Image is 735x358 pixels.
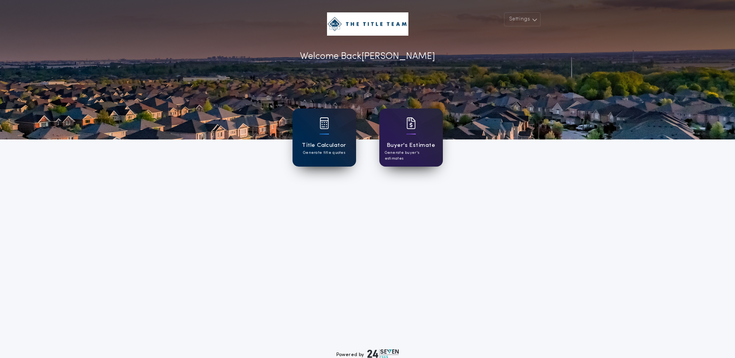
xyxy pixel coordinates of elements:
[379,108,443,167] a: card iconBuyer's EstimateGenerate buyer's estimates
[320,117,329,129] img: card icon
[387,141,435,150] h1: Buyer's Estimate
[300,50,435,64] p: Welcome Back [PERSON_NAME]
[406,117,416,129] img: card icon
[385,150,437,162] p: Generate buyer's estimates
[303,150,345,156] p: Generate title quotes
[327,12,408,36] img: account-logo
[293,108,356,167] a: card iconTitle CalculatorGenerate title quotes
[302,141,346,150] h1: Title Calculator
[504,12,540,26] button: Settings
